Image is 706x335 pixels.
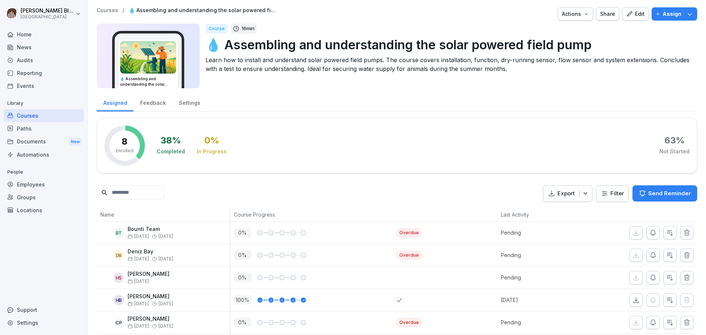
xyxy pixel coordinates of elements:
p: Last Activity [501,211,577,218]
span: [DATE] [128,279,149,284]
p: 16 min [242,25,254,32]
p: Course Progress [234,211,393,218]
a: Assigned [97,93,133,111]
button: Edit [622,7,649,21]
button: Actions [558,7,593,21]
div: In Progress [197,148,227,155]
div: Edit [626,10,645,18]
a: Paths [4,122,84,135]
p: Library [4,97,84,109]
div: Course [206,24,228,33]
a: Audits [4,54,84,67]
div: 0 % [204,136,219,145]
span: [DATE] [158,234,173,239]
div: Completed [157,148,185,155]
p: 0 % [234,250,252,260]
div: New [69,138,82,146]
a: Courses [4,109,84,122]
p: Enrolled [116,147,133,154]
p: [PERSON_NAME] [128,293,173,300]
p: 8 [122,137,128,146]
a: Locations [4,204,84,217]
span: [DATE] [128,256,149,261]
h3: 💧 Assembling and understanding the solar powered field pump [120,76,176,87]
p: 0 % [234,228,252,237]
div: DB [114,250,124,260]
span: [DATE] [158,324,173,329]
div: Overdue [397,228,421,237]
p: [PERSON_NAME] [128,271,170,277]
div: Filter [601,190,624,197]
p: Bounti Team [128,226,173,232]
p: Assign [663,10,681,18]
p: Pending [501,251,581,259]
div: HS [114,272,124,283]
div: Overdue [397,251,421,260]
span: [DATE] [128,301,149,306]
button: Export [543,185,592,202]
p: Name [100,211,226,218]
div: Not Started [659,148,689,155]
div: Overdue [397,318,421,327]
p: Export [557,189,575,198]
a: DocumentsNew [4,135,84,149]
a: Automations [4,148,84,161]
span: [DATE] [128,324,149,329]
button: Send Reminder [632,185,697,202]
p: Pending [501,274,581,281]
span: [DATE] [158,301,173,306]
a: Reporting [4,67,84,79]
span: [DATE] [128,234,149,239]
p: 💧 Assembling and understanding the solar powered field pump [206,35,691,54]
a: Feedback [133,93,172,111]
p: [PERSON_NAME] [128,316,173,322]
a: Events [4,79,84,92]
p: Learn how to install and understand solar powered field pumps. The course covers installation, fu... [206,56,691,73]
div: Support [4,303,84,316]
p: 0 % [234,318,252,327]
p: People [4,166,84,178]
a: 💧 Assembling and understanding the solar powered field pump [129,7,276,14]
p: 0 % [234,273,252,282]
a: Courses [97,7,118,14]
a: Settings [4,316,84,329]
button: Share [596,7,619,21]
div: Share [600,10,615,18]
a: Employees [4,178,84,191]
a: Groups [4,191,84,204]
p: Pending [501,229,581,236]
button: Assign [652,7,697,21]
a: Home [4,28,84,41]
a: News [4,41,84,54]
p: [DATE] [501,296,581,304]
div: Documents [4,135,84,149]
div: BT [114,228,124,238]
p: Pending [501,318,581,326]
div: HB [114,295,124,305]
img: akw15qmbc8lz96rhhyr6ygo8.png [120,41,176,74]
p: [PERSON_NAME] Blaak [21,8,74,14]
a: Settings [172,93,207,111]
div: CP [114,317,124,328]
span: [DATE] [158,256,173,261]
div: 38 % [161,136,181,145]
div: Actions [562,10,589,18]
button: Filter [596,186,628,202]
p: [GEOGRAPHIC_DATA] [21,14,74,19]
